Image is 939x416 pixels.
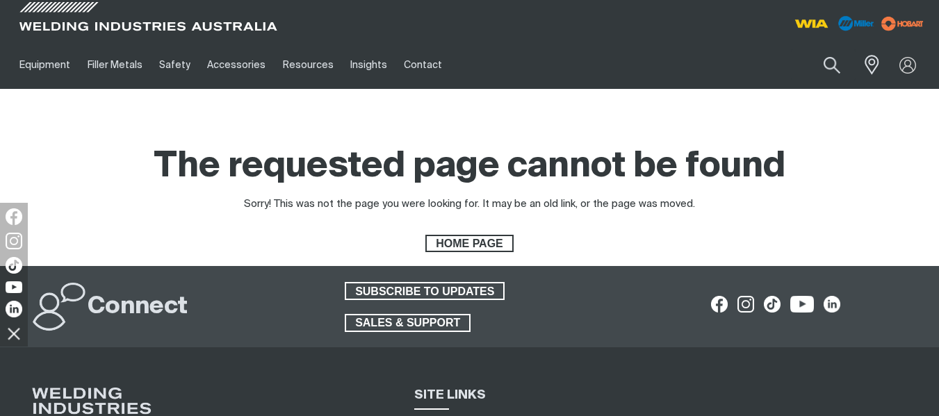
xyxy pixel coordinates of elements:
[6,208,22,225] img: Facebook
[244,197,695,213] div: Sorry! This was not the page you were looking for. It may be an old link, or the page was moved.
[275,41,342,89] a: Resources
[425,235,513,253] a: HOME PAGE
[11,41,79,89] a: Equipment
[6,281,22,293] img: YouTube
[79,41,150,89] a: Filler Metals
[6,301,22,317] img: LinkedIn
[427,235,512,253] span: HOME PAGE
[345,282,505,300] a: SUBSCRIBE TO UPDATES
[345,314,471,332] a: SALES & SUPPORT
[877,13,928,34] img: miller
[154,144,785,190] h1: The requested page cannot be found
[11,41,699,89] nav: Main
[342,41,395,89] a: Insights
[791,49,856,81] input: Product name or item number...
[151,41,199,89] a: Safety
[2,322,26,345] img: hide socials
[346,314,469,332] span: SALES & SUPPORT
[6,233,22,249] img: Instagram
[414,389,486,401] span: SITE LINKS
[6,257,22,274] img: TikTok
[808,49,856,81] button: Search products
[395,41,450,89] a: Contact
[199,41,274,89] a: Accessories
[88,292,188,322] h2: Connect
[346,282,503,300] span: SUBSCRIBE TO UPDATES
